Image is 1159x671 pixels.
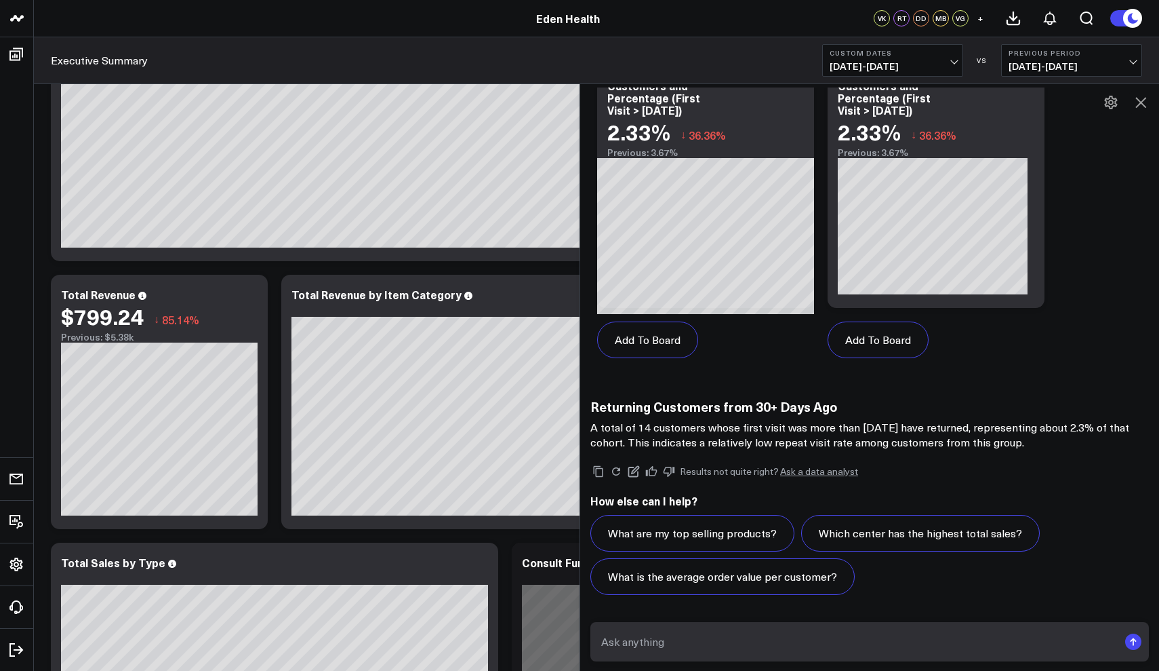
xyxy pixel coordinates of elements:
[536,11,600,26] a: Eden Health
[522,555,599,570] div: Consult Funnel
[291,287,462,302] div: Total Revenue by Item Category
[61,287,136,302] div: Total Revenue
[1001,44,1142,77] button: Previous Period[DATE]-[DATE]
[597,322,698,358] button: Add To Board
[154,311,159,328] span: ↓
[607,119,670,144] div: 2.33%
[838,66,931,117] div: Returned Customers and Percentage (First Visit > [DATE])
[1009,49,1135,57] b: Previous Period
[911,126,916,144] span: ↓
[590,399,1133,414] h3: Returning Customers from 30+ Days Ago
[680,126,686,144] span: ↓
[162,312,199,327] span: 85.14%
[874,10,890,26] div: VK
[933,10,949,26] div: MB
[590,463,607,480] button: Copy
[590,493,1149,508] h2: How else can I help?
[970,56,994,64] div: VS
[830,49,956,57] b: Custom Dates
[838,119,901,144] div: 2.33%
[830,61,956,72] span: [DATE] - [DATE]
[689,128,726,142] span: 36.36%
[977,14,983,23] span: +
[590,515,794,552] button: What are my top selling products?
[838,147,1034,158] div: Previous: 3.67%
[598,630,1118,654] input: Ask anything
[952,10,969,26] div: VG
[913,10,929,26] div: DD
[780,467,858,476] a: Ask a data analyst
[607,147,804,158] div: Previous: 3.67%
[607,66,700,117] div: Returned Customers and Percentage (First Visit > [DATE])
[61,332,258,343] div: Previous: $5.38k
[801,515,1040,552] button: Which center has the highest total sales?
[828,322,929,358] button: Add To Board
[1009,61,1135,72] span: [DATE] - [DATE]
[61,555,165,570] div: Total Sales by Type
[590,558,855,595] button: What is the average order value per customer?
[61,304,144,328] div: $799.24
[590,420,1133,450] p: A total of 14 customers whose first visit was more than [DATE] have returned, representing about ...
[822,44,963,77] button: Custom Dates[DATE]-[DATE]
[680,465,779,478] span: Results not quite right?
[972,10,988,26] button: +
[51,53,148,68] a: Executive Summary
[893,10,910,26] div: RT
[919,128,956,142] span: 36.36%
